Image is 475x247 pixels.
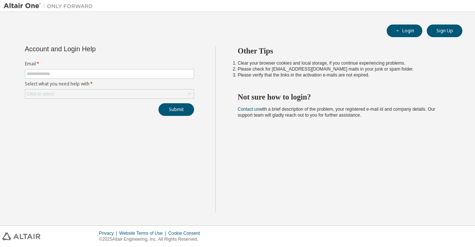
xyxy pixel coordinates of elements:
[238,72,449,78] li: Please verify that the links in the activation e-mails are not expired.
[238,92,449,102] h2: Not sure how to login?
[427,25,462,37] button: Sign Up
[25,61,194,67] label: Email
[99,230,119,236] div: Privacy
[238,66,449,72] li: Please check for [EMAIL_ADDRESS][DOMAIN_NAME] mails in your junk or spam folder.
[119,230,168,236] div: Website Terms of Use
[99,236,204,243] p: © 2025 Altair Engineering, Inc. All Rights Reserved.
[238,107,435,118] span: with a brief description of the problem, your registered e-mail id and company details. Our suppo...
[25,46,160,52] div: Account and Login Help
[387,25,422,37] button: Login
[4,2,96,10] img: Altair One
[25,90,194,98] div: Click to select
[168,230,204,236] div: Cookie Consent
[27,91,54,97] div: Click to select
[25,81,194,87] label: Select what you need help with
[2,233,40,240] img: altair_logo.svg
[238,60,449,66] li: Clear your browser cookies and local storage, if you continue experiencing problems.
[238,46,449,56] h2: Other Tips
[158,103,194,116] button: Submit
[238,107,259,112] a: Contact us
